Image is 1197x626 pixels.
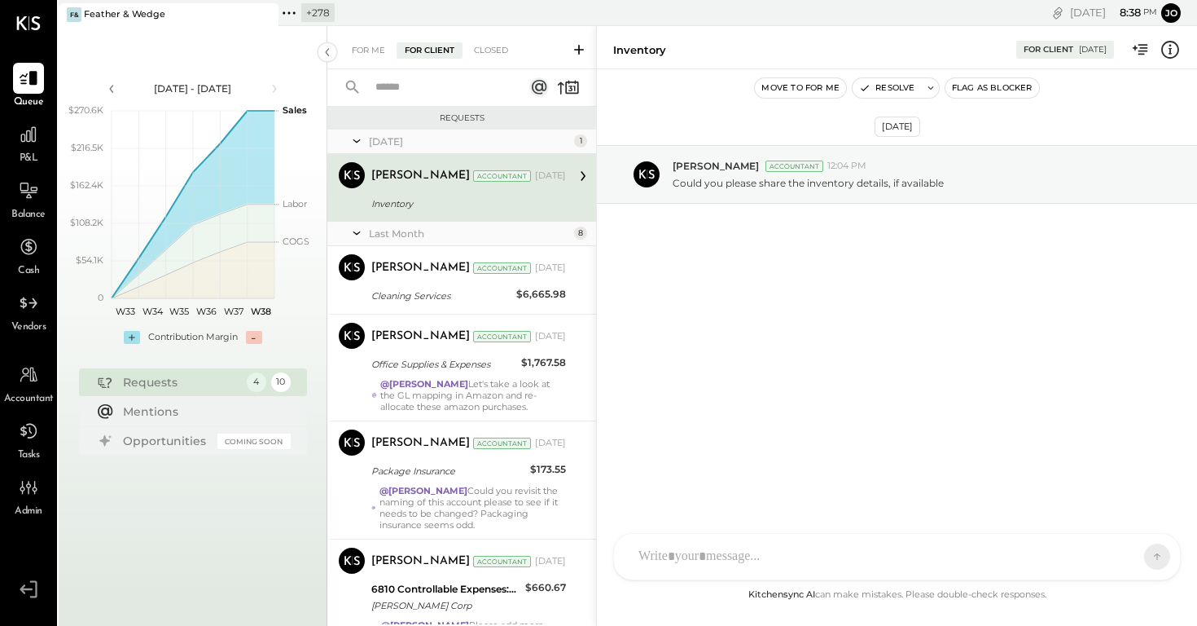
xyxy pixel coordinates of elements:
[755,78,846,98] button: Move to for me
[169,306,189,317] text: W35
[371,435,470,452] div: [PERSON_NAME]
[1050,4,1066,21] div: copy link
[11,320,46,335] span: Vendors
[1,231,56,279] a: Cash
[283,198,307,209] text: Labor
[1143,7,1157,18] span: pm
[344,42,393,59] div: For Me
[371,356,516,373] div: Office Supplies & Expenses
[574,227,587,240] div: 8
[530,461,566,478] div: $173.55
[70,179,103,191] text: $162.4K
[1,119,56,166] a: P&L
[369,134,570,148] div: [DATE]
[123,403,283,420] div: Mentions
[521,355,566,371] div: $1,767.58
[827,160,866,173] span: 12:04 PM
[371,597,520,614] div: [PERSON_NAME] Corp
[380,378,468,390] strong: @[PERSON_NAME]
[875,117,920,137] div: [DATE]
[371,328,470,345] div: [PERSON_NAME]
[71,142,103,153] text: $216.5K
[20,152,38,166] span: P&L
[98,292,103,303] text: 0
[473,331,531,342] div: Accountant
[68,104,103,116] text: $270.6K
[142,306,163,317] text: W34
[14,95,44,110] span: Queue
[673,159,759,173] span: [PERSON_NAME]
[473,262,531,274] div: Accountant
[379,485,566,531] div: Could you revisit the naming of this account please to see if it needs to be changed? Packaging i...
[335,112,588,124] div: Requests
[535,555,566,568] div: [DATE]
[535,262,566,275] div: [DATE]
[535,330,566,343] div: [DATE]
[1,63,56,110] a: Queue
[466,42,516,59] div: Closed
[283,104,307,116] text: Sales
[380,378,566,412] div: Let's take a look at the GL mapping in Amazon and re-allocate these amazon purchases.
[371,581,520,597] div: 6810 Controllable Expenses:Repairs & Maintenance:Repair & Maintenance, Equipment
[525,580,566,596] div: $660.67
[673,176,944,190] p: Could you please share the inventory details, if available
[1,288,56,335] a: Vendors
[18,448,40,463] span: Tasks
[516,286,566,302] div: $6,665.98
[124,82,262,95] div: [DATE] - [DATE]
[473,438,531,449] div: Accountant
[379,485,467,496] strong: @[PERSON_NAME]
[301,3,335,22] div: + 278
[574,134,587,148] div: 1
[369,227,570,240] div: Last Month
[613,42,666,58] div: Inventory
[1161,3,1181,23] button: Jo
[371,463,525,479] div: Package Insurance
[247,373,266,392] div: 4
[283,236,309,247] text: COGS
[1,175,56,223] a: Balance
[224,306,243,317] text: W37
[371,168,470,184] div: [PERSON_NAME]
[371,260,470,276] div: [PERSON_NAME]
[1108,5,1141,20] span: 8 : 38
[15,505,42,519] span: Admin
[124,331,140,344] div: +
[67,7,81,22] div: F&
[123,374,239,390] div: Requests
[1,472,56,519] a: Admin
[4,392,54,407] span: Accountant
[371,196,561,212] div: Inventory
[11,208,46,223] span: Balance
[1079,44,1107,55] div: [DATE]
[115,306,134,317] text: W33
[84,8,165,21] div: Feather & Wedge
[196,306,217,317] text: W36
[246,331,262,344] div: -
[217,434,291,449] div: Coming Soon
[250,306,270,317] text: W38
[148,331,238,344] div: Contribution Margin
[76,254,103,266] text: $54.1K
[1024,44,1073,55] div: For Client
[853,78,921,98] button: Resolve
[70,217,103,228] text: $108.2K
[397,42,463,59] div: For Client
[18,264,39,279] span: Cash
[945,78,1039,98] button: Flag as Blocker
[371,553,470,570] div: [PERSON_NAME]
[535,437,566,450] div: [DATE]
[123,433,209,449] div: Opportunities
[1,359,56,407] a: Accountant
[1,416,56,463] a: Tasks
[271,373,291,392] div: 10
[535,170,566,183] div: [DATE]
[371,288,511,304] div: Cleaning Services
[765,161,823,172] div: Accountant
[1070,5,1157,20] div: [DATE]
[473,170,531,182] div: Accountant
[473,556,531,567] div: Accountant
